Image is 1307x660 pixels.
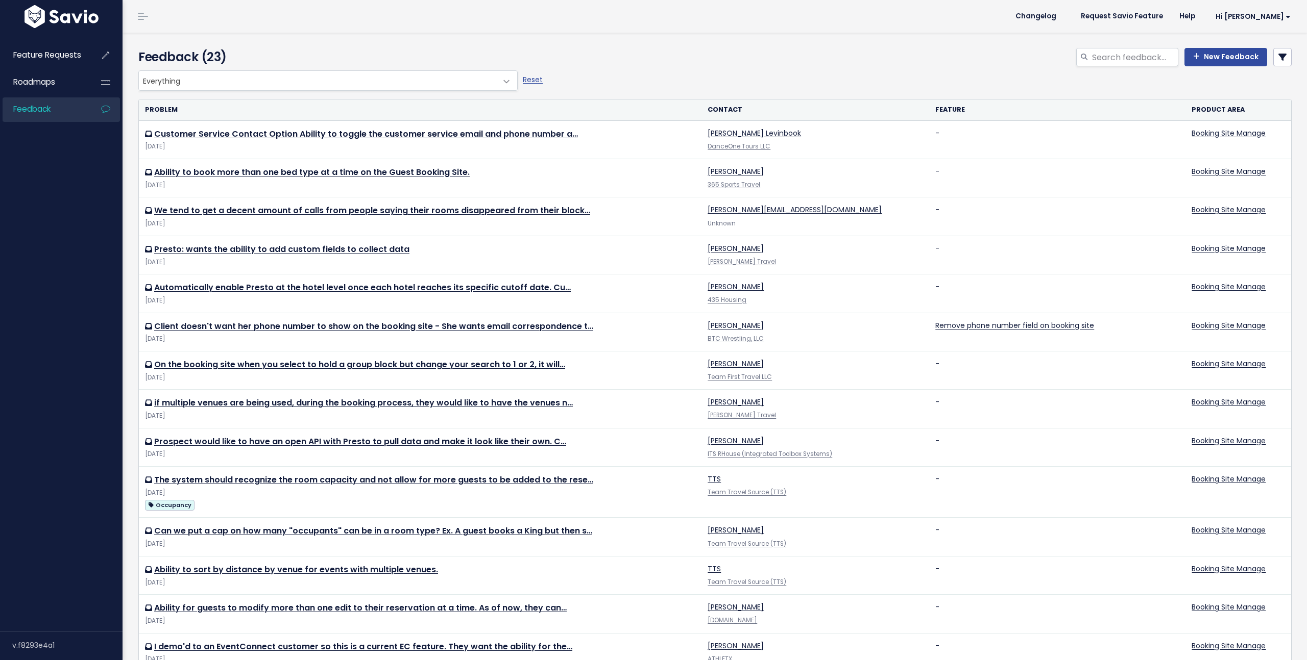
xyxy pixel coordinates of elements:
div: [DATE] [145,180,695,191]
a: 435 Housing [708,296,746,304]
a: Booking Site Manage [1192,397,1266,407]
a: [PERSON_NAME] [708,243,764,253]
span: Occupancy [145,500,195,511]
a: Team First Travel LLC [708,373,772,381]
a: Occupancy [145,498,195,511]
a: [PERSON_NAME] [708,525,764,535]
a: [PERSON_NAME] [708,282,764,292]
td: - [929,556,1185,594]
a: Ability for guests to modify more than one edit to their reservation at a time. As of now, they can… [154,602,567,614]
div: [DATE] [145,488,695,498]
span: Feature Requests [13,49,81,60]
td: - [929,390,1185,428]
h4: Feedback (23) [138,48,513,66]
span: Everything [139,71,497,90]
a: Roadmaps [3,70,85,94]
a: Booking Site Manage [1192,166,1266,176]
td: - [929,236,1185,274]
span: Everything [138,70,518,91]
a: Booking Site Manage [1192,525,1266,535]
a: Team Travel Source (TTS) [708,540,786,548]
a: Booking Site Manage [1192,564,1266,574]
a: Request Savio Feature [1073,9,1171,24]
a: [PERSON_NAME] [708,166,764,176]
a: On the booking site when you select to hold a group block but change your search to 1 or 2, it will… [154,359,565,370]
a: Remove phone number field on booking site [935,320,1094,331]
a: Booking Site Manage [1192,436,1266,446]
a: TTS [708,564,721,574]
a: Booking Site Manage [1192,128,1266,138]
td: - [929,518,1185,556]
td: - [929,274,1185,313]
td: - [929,595,1185,633]
a: Help [1171,9,1203,24]
a: Booking Site Manage [1192,641,1266,651]
img: logo-white.9d6f32f41409.svg [22,5,101,28]
a: Team Travel Source (TTS) [708,488,786,496]
a: Booking Site Manage [1192,359,1266,369]
div: [DATE] [145,218,695,229]
a: [PERSON_NAME] [708,641,764,651]
a: New Feedback [1184,48,1267,66]
a: I demo'd to an EventConnect customer so this is a current EC feature. They want the ability for the… [154,641,572,652]
a: Team Travel Source (TTS) [708,578,786,586]
a: Ability to book more than one bed type at a time on the Guest Booking Site. [154,166,470,178]
span: Unknown [708,219,736,227]
a: [PERSON_NAME] [708,320,764,331]
th: Contact [701,99,929,120]
td: - [929,467,1185,518]
a: [PERSON_NAME] [708,397,764,407]
span: Feedback [13,104,51,114]
td: - [929,120,1185,159]
a: Feedback [3,97,85,121]
a: Automatically enable Presto at the hotel level once each hotel reaches its specific cutoff date. Cu… [154,282,571,293]
a: Prospect would like to have an open API with Presto to pull data and make it look like their own. C… [154,436,566,447]
a: [PERSON_NAME] [708,359,764,369]
div: [DATE] [145,295,695,306]
a: Booking Site Manage [1192,602,1266,612]
a: if multiple venues are being used, during the booking process, they would like to have the venues n… [154,397,573,409]
a: [PERSON_NAME] Travel [708,411,776,419]
a: Reset [523,74,543,85]
a: [PERSON_NAME] [708,602,764,612]
a: [PERSON_NAME][EMAIL_ADDRESS][DOMAIN_NAME] [708,205,882,215]
a: [DOMAIN_NAME] [708,616,757,624]
div: [DATE] [145,257,695,268]
div: [DATE] [145,449,695,460]
th: Product Area [1185,99,1291,120]
a: Booking Site Manage [1192,243,1266,253]
a: Booking Site Manage [1192,282,1266,292]
th: Feature [929,99,1185,120]
a: Customer Service Contact Option Ability to toggle the customer service email and phone number a… [154,128,578,140]
div: [DATE] [145,539,695,549]
span: Hi [PERSON_NAME] [1216,13,1291,20]
a: Hi [PERSON_NAME] [1203,9,1299,24]
a: Can we put a cap on how many "occupants" can be in a room type? Ex. A guest books a King but then s… [154,525,592,537]
a: Booking Site Manage [1192,205,1266,215]
td: - [929,351,1185,389]
a: Ability to sort by distance by venue for events with multiple venues. [154,564,438,575]
a: TTS [708,474,721,484]
td: - [929,159,1185,197]
td: - [929,197,1185,236]
a: We tend to get a decent amount of calls from people saying their rooms disappeared from their block… [154,205,590,216]
span: Roadmaps [13,77,55,87]
a: [PERSON_NAME] [708,436,764,446]
a: DanceOne Tours LLC [708,142,770,150]
a: Feature Requests [3,43,85,67]
a: [PERSON_NAME] Levinbook [708,128,801,138]
a: Presto: wants the ability to add custom fields to collect data [154,243,409,255]
div: [DATE] [145,334,695,344]
a: Booking Site Manage [1192,320,1266,331]
div: [DATE] [145,616,695,626]
div: [DATE] [145,577,695,588]
a: 365 Sports Travel [708,181,760,189]
a: Booking Site Manage [1192,474,1266,484]
a: The system should recognize the room capacity and not allow for more guests to be added to the rese… [154,474,593,486]
div: [DATE] [145,372,695,383]
th: Problem [139,99,701,120]
div: [DATE] [145,141,695,152]
a: BTC Wrestling, LLC [708,335,764,343]
a: [PERSON_NAME] Travel [708,258,776,266]
td: - [929,428,1185,466]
